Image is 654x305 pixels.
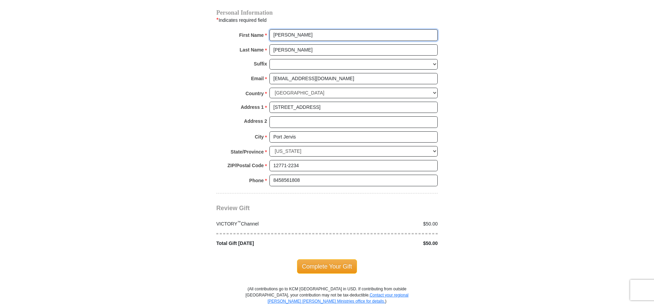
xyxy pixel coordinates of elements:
div: $50.00 [327,220,441,228]
strong: Last Name [240,45,264,55]
strong: Address 2 [244,116,267,126]
strong: Suffix [254,59,267,69]
strong: Email [251,74,264,83]
div: Indicates required field [216,16,438,25]
span: Review Gift [216,205,250,212]
strong: Country [246,89,264,98]
div: VICTORY Channel [213,220,327,228]
strong: First Name [239,30,264,40]
strong: City [255,132,264,142]
a: Contact your regional [PERSON_NAME] [PERSON_NAME] Ministries office for details. [267,293,408,304]
div: Total Gift [DATE] [213,240,327,247]
sup: ™ [237,220,241,224]
strong: ZIP/Postal Code [228,161,264,170]
div: $50.00 [327,240,441,247]
strong: Phone [249,176,264,185]
span: Complete Your Gift [297,259,357,274]
strong: State/Province [231,147,264,157]
strong: Address 1 [241,102,264,112]
h4: Personal Information [216,10,438,15]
